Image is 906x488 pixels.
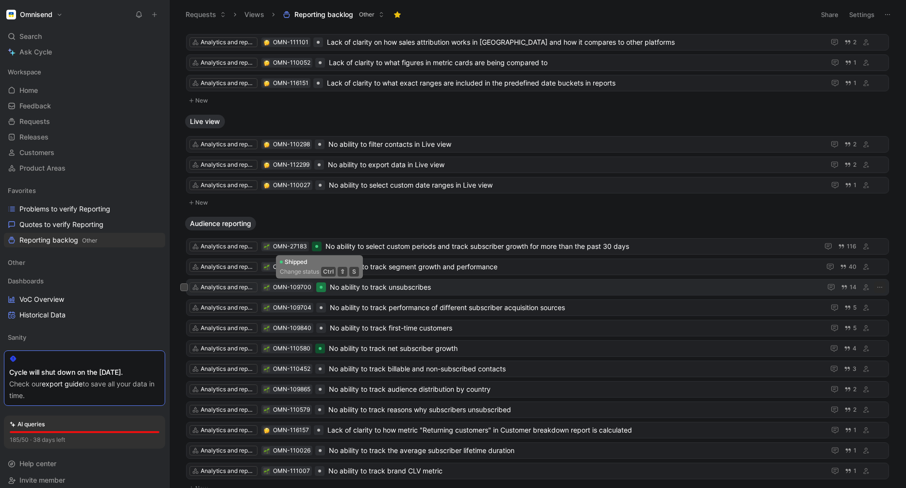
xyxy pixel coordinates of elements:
[201,425,255,435] div: Analytics and reports
[19,163,66,173] span: Product Areas
[201,262,255,272] div: Analytics and reports
[201,160,255,170] div: Analytics and reports
[842,159,858,170] button: 2
[854,448,856,453] span: 1
[817,8,843,21] button: Share
[838,261,858,272] button: 40
[186,361,889,377] a: Analytics and reports🌱OMN-110452No ability to track billable and non-subscribed contacts3
[836,241,858,252] button: 116
[294,10,353,19] span: Reporting backlog
[854,468,856,474] span: 1
[273,37,308,47] div: OMN-111101
[842,323,858,333] button: 5
[263,161,270,168] button: 🤔
[843,78,858,88] button: 1
[186,463,889,479] a: Analytics and reports🌱OMN-111007No ability to track brand CLV metric1
[264,346,270,352] img: 🌱
[186,340,889,357] a: Analytics and reports🌱OMN-110580No ability to track net subscriber growth4
[8,276,44,286] span: Dashboards
[181,7,230,22] button: Requests
[842,302,858,313] button: 5
[186,320,889,336] a: Analytics and reports🌱OMN-109840No ability to track first-time customers5
[273,180,310,190] div: OMN-110027
[4,130,165,144] a: Releases
[263,406,270,413] button: 🌱
[263,182,270,189] button: 🤔
[329,445,821,456] span: No ability to track the average subscriber lifetime duration
[329,383,821,395] span: No ability to track audience distribution by country
[201,405,255,415] div: Analytics and reports
[273,364,310,374] div: OMN-110452
[201,364,255,374] div: Analytics and reports
[264,162,270,168] img: 🤔
[186,422,889,438] a: Analytics and reports🤔OMN-116157Lack of clarity to how metric "Returning customers" in Customer b...
[854,60,856,66] span: 1
[330,261,817,273] span: No ability to track segment growth and performance
[4,255,165,273] div: Other
[263,325,270,331] button: 🌱
[4,330,165,348] div: Sanity
[853,39,856,45] span: 2
[4,255,165,270] div: Other
[19,46,52,58] span: Ask Cycle
[263,59,270,66] button: 🤔
[842,384,858,395] button: 2
[201,139,255,149] div: Analytics and reports
[842,343,858,354] button: 4
[186,401,889,418] a: Analytics and reports🌱OMN-110579No ability to track reasons why subscribers unsubscribed2
[842,37,858,48] button: 2
[264,264,270,270] img: 🌱
[8,67,41,77] span: Workspace
[4,330,165,345] div: Sanity
[273,405,310,415] div: OMN-110579
[263,141,270,148] button: 🤔
[4,161,165,175] a: Product Areas
[853,407,856,413] span: 2
[19,310,66,320] span: Historical Data
[181,115,894,209] div: Live viewNew
[847,244,856,249] span: 116
[850,284,856,290] span: 14
[185,217,256,230] button: Audience reporting
[263,39,270,46] div: 🤔
[186,238,889,255] a: Analytics and reports🌱OMN-27183No ability to select custom periods and track subscriber growth fo...
[263,468,270,474] button: 🌱
[201,446,255,455] div: Analytics and reports
[264,40,270,46] img: 🤔
[19,220,103,229] span: Quotes to verify Reporting
[19,31,42,42] span: Search
[185,197,890,209] button: New
[263,284,270,291] button: 🌱
[328,159,821,171] span: No ability to export data in Live view
[854,80,856,86] span: 1
[201,466,255,476] div: Analytics and reports
[264,60,270,66] img: 🤔
[4,8,65,21] button: OmnisendOmnisend
[328,465,821,477] span: No ability to track brand CLV metric
[329,343,821,354] span: No ability to track net subscriber growth
[8,332,26,342] span: Sanity
[854,182,856,188] span: 1
[190,219,251,228] span: Audience reporting
[273,466,310,476] div: OMN-111007
[201,78,255,88] div: Analytics and reports
[263,345,270,352] div: 🌱
[186,279,889,296] a: Analytics and reports🌱OMN-109700No ability to track unsubscribes14
[273,446,310,455] div: OMN-110026
[273,242,307,251] div: OMN-27183
[263,447,270,454] button: 🌱
[4,99,165,113] a: Feedback
[842,139,858,150] button: 2
[186,381,889,398] a: Analytics and reports🌱OMN-109865No ability to track audience distribution by country2
[82,237,97,244] span: Other
[853,141,856,147] span: 2
[273,78,308,88] div: OMN-116151
[263,243,270,250] div: 🌱
[843,425,858,436] button: 1
[201,37,255,47] div: Analytics and reports
[186,259,889,275] a: Analytics and reports🌱OMN-109463No ability to track segment growth and performance40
